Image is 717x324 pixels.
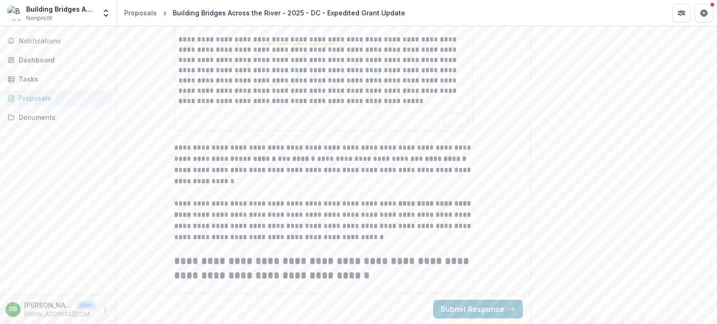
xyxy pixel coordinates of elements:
[26,4,96,14] div: Building Bridges Across the River
[672,4,691,22] button: Partners
[7,6,22,21] img: Building Bridges Across the River
[120,6,161,20] a: Proposals
[19,112,105,122] div: Documents
[19,93,105,103] div: Proposals
[4,90,112,106] a: Proposals
[695,4,713,22] button: Get Help
[24,300,73,310] p: [PERSON_NAME]
[99,4,112,22] button: Open entity switcher
[120,6,409,20] nav: breadcrumb
[4,110,112,125] a: Documents
[19,55,105,65] div: Dashboard
[124,8,157,18] div: Proposals
[26,14,52,22] span: Nonprofit
[24,310,96,318] p: [EMAIL_ADDRESS][DOMAIN_NAME]
[19,74,105,84] div: Tasks
[4,71,112,87] a: Tasks
[77,301,96,310] p: User
[433,300,523,318] button: Submit Response
[4,52,112,68] a: Dashboard
[99,304,111,315] button: More
[19,37,109,45] span: Notifications
[173,8,405,18] div: Building Bridges Across the River - 2025 - DC - Expedited Grant Update
[4,34,112,48] button: Notifications
[9,306,17,312] div: Destiny Bugg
